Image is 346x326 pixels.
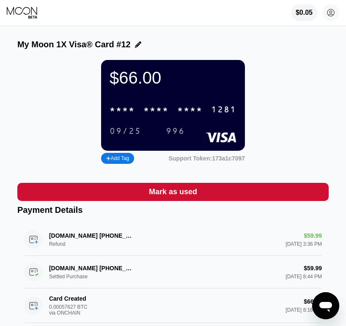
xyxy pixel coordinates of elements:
div: Payment Details [17,205,329,215]
div: My Moon 1X Visa® Card #12 [17,40,131,49]
div: Add Tag [101,153,134,164]
div: 09/25 [103,124,148,138]
div: Support Token:173a1c7097 [169,155,245,162]
div: Mark as used [17,183,329,201]
div: 1281 [211,105,236,115]
div: $66.00 [110,68,236,87]
div: Mark as used [149,187,197,197]
div: 996 [166,127,185,136]
div: 996 [159,124,191,138]
div: $0.05 [291,4,317,21]
div: $0.05 [296,9,313,16]
div: Support Token: 173a1c7097 [169,155,245,162]
div: Add Tag [106,155,129,161]
iframe: Button to launch messaging window [312,292,339,319]
div: 09/25 [110,127,141,136]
